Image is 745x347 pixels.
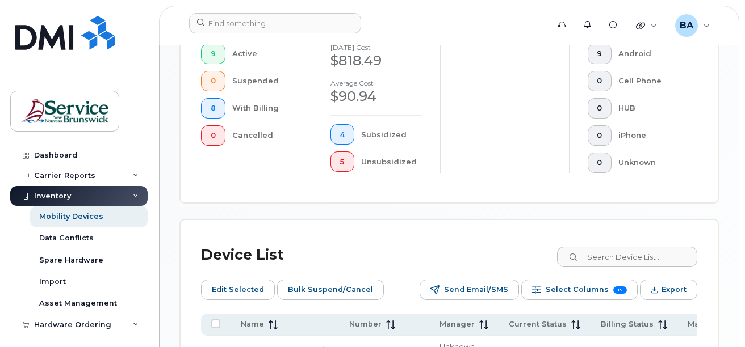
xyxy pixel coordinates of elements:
span: 0 [597,77,602,86]
div: $818.49 [330,51,422,70]
button: 8 [201,98,225,119]
span: BA [680,19,693,32]
div: iPhone [618,125,679,146]
button: Edit Selected [201,280,275,300]
div: Bishop, April (ELG/EGL) [667,14,718,37]
span: 0 [597,158,602,167]
button: 9 [201,44,225,64]
span: 8 [211,104,216,113]
div: Unsubsidized [361,151,422,172]
span: 9 [597,49,602,58]
button: 0 [588,153,612,173]
button: 0 [201,125,225,146]
div: Active [232,44,294,64]
button: Select Columns 19 [521,280,638,300]
span: Send Email/SMS [444,281,508,298]
button: Export [640,280,697,300]
button: 9 [588,44,612,64]
span: 4 [340,130,345,139]
div: Unknown [618,153,679,173]
h4: Average cost [330,79,422,87]
div: $90.94 [330,87,422,106]
button: Bulk Suspend/Cancel [277,280,384,300]
input: Find something... [189,13,361,33]
span: 0 [211,77,216,86]
div: Cell Phone [618,71,679,91]
h4: [DATE] cost [330,44,422,51]
div: Cancelled [232,125,294,146]
span: Manager [440,319,475,329]
span: 0 [211,131,216,140]
span: 5 [340,158,345,167]
button: 5 [330,151,355,172]
div: Device List [201,240,284,270]
div: Android [618,44,679,64]
button: 0 [201,71,225,91]
span: 0 [597,131,602,140]
span: Export [662,281,687,298]
span: Name [241,319,264,329]
span: Billing Status [601,319,654,329]
div: Quicklinks [628,14,665,37]
span: Bulk Suspend/Cancel [288,281,373,298]
span: 9 [211,49,216,58]
span: Edit Selected [212,281,264,298]
button: 4 [330,124,355,145]
span: Select Columns [546,281,609,298]
button: Send Email/SMS [420,280,519,300]
span: Number [349,319,382,329]
div: With Billing [232,98,294,119]
span: Current Status [509,319,567,329]
button: 0 [588,125,612,146]
div: HUB [618,98,679,119]
button: 0 [588,71,612,91]
div: Suspended [232,71,294,91]
input: Search Device List ... [557,247,697,267]
span: Make [688,319,709,329]
div: Subsidized [361,124,422,145]
button: 0 [588,98,612,119]
span: 19 [613,286,627,294]
span: 0 [597,104,602,113]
